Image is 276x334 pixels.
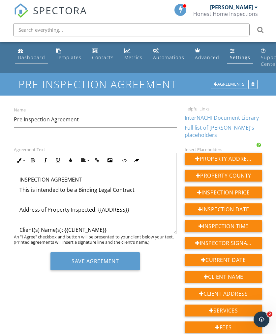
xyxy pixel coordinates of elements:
button: Inline Style [14,154,27,167]
a: Metrics [122,45,145,64]
p: Address of Property Inspected: {{ADDRESS}} [19,206,171,213]
button: Italic (⌘I) [39,154,52,167]
input: Search everything... [13,23,250,36]
div: Automations [153,54,184,61]
button: Colors [64,154,77,167]
div: Current Date [185,254,262,266]
p: INSPECTION AGREEMENT [19,176,171,183]
a: Dashboard [15,45,48,64]
div: Fees [185,321,262,333]
a: SPECTORA [14,9,87,23]
label: Agreement Text [14,146,45,152]
div: Advanced [195,54,219,61]
h1: Pre Inspection Agreement [18,78,258,90]
a: Settings [227,45,253,64]
a: Full list of [PERSON_NAME]'s placeholders [185,124,254,139]
button: Bold (⌘B) [27,154,39,167]
a: Advanced [192,45,222,64]
button: Code View [118,154,130,167]
div: Inspection Price [185,187,262,198]
button: Underline (⌘U) [52,154,64,167]
a: InterNACHI Document Library [185,114,259,121]
a: Templates [53,45,84,64]
div: Honest Home Inspections [193,11,258,17]
label: Insert Placeholders [185,146,222,152]
div: Services [185,305,262,316]
div: Client Name [185,271,262,283]
p: Client(s) Name(s): {{CLIENT_NAME}} [19,226,171,233]
button: Clear Formatting [130,154,143,167]
div: Inspection Time [185,220,262,232]
div: An "I Agree" checkbox and button will be presented to your client below your text. (Printed agree... [14,234,177,245]
button: Save Agreement [50,252,140,270]
a: Automations (Basic) [150,45,187,64]
iframe: Intercom live chat [254,312,269,327]
button: Insert Link (⌘K) [91,154,104,167]
div: Templates [56,54,81,61]
a: Contacts [89,45,116,64]
img: The Best Home Inspection Software - Spectora [14,3,28,18]
div: Metrics [124,54,142,61]
div: Dashboard [18,54,45,61]
button: Align [78,154,91,167]
div: Client Address [185,288,262,300]
span: 2 [267,312,272,317]
label: Name [14,107,26,113]
p: This is intended to be a Binding Legal Contract [19,186,171,193]
div: Helpful Links [185,106,262,111]
a: Agreements [211,81,248,87]
div: Property Address [185,153,262,165]
div: Inspection Date [185,203,262,215]
div: Agreements [211,80,247,89]
div: Settings [230,54,250,61]
div: Property County [185,170,262,182]
button: Insert Image (⌘P) [104,154,116,167]
div: Contacts [92,54,114,61]
div: [PERSON_NAME] [210,4,253,11]
div: Inspector Signature [185,237,262,249]
span: SPECTORA [33,3,87,17]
